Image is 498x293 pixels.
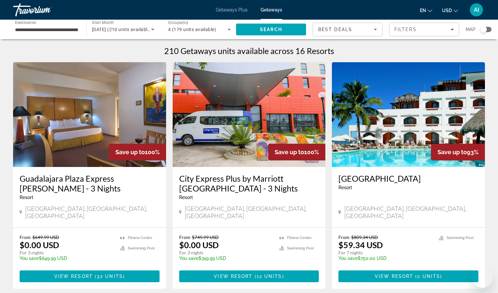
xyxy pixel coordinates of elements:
[15,26,78,34] input: Select destination
[318,27,352,32] span: Best Deals
[15,20,36,25] span: Destination
[128,246,155,250] span: Swimming Pool
[13,1,78,18] a: Travorium
[179,256,273,261] p: $749.99 USD
[466,25,475,34] span: Map
[438,149,467,156] span: Save up to
[338,270,478,282] button: View Resort(2 units)
[20,256,113,261] p: $649.99 USD
[472,267,493,288] iframe: Button to launch messaging window
[20,250,113,256] p: For 3 nights
[338,174,478,183] a: [GEOGRAPHIC_DATA]
[164,46,334,56] h1: 210 Getaways units available across 16 Resorts
[20,234,31,240] span: From
[179,195,193,200] span: Resort
[128,236,152,240] span: Fitness Center
[287,246,314,250] span: Swimming Pool
[474,7,479,13] span: AI
[318,26,377,33] mat-select: Sort by
[109,144,166,160] div: 100%
[257,274,282,279] span: 12 units
[338,256,432,261] p: $750.00 USD
[168,27,216,32] span: 4 (179 units available)
[447,236,473,240] span: Swimming Pool
[236,24,306,35] button: Search
[179,174,319,193] a: City Express Plus by Marriott [GEOGRAPHIC_DATA] - 3 Nights
[54,274,93,279] span: View Resort
[252,274,284,279] span: ( )
[216,7,248,12] a: Getaways Plus
[97,274,123,279] span: 32 units
[287,236,312,240] span: Fitness Center
[375,274,413,279] span: View Resort
[468,3,485,17] button: User Menu
[168,20,189,25] span: Occupancy
[92,27,151,32] span: [DATE] (210 units available)
[93,274,125,279] span: ( )
[25,205,159,219] span: [GEOGRAPHIC_DATA], [GEOGRAPHIC_DATA], [GEOGRAPHIC_DATA]
[185,205,319,219] span: [GEOGRAPHIC_DATA], [GEOGRAPHIC_DATA], [GEOGRAPHIC_DATA]
[275,149,304,156] span: Save up to
[20,174,160,193] a: Guadalajara Plaza Express [PERSON_NAME] - 3 Nights
[192,234,219,240] span: $749.99 USD
[420,8,426,13] span: en
[179,256,198,261] span: You save
[442,8,452,13] span: USD
[431,144,485,160] div: 93%
[179,250,273,256] p: For 3 nights
[214,274,252,279] span: View Resort
[261,7,282,12] a: Getaways
[413,274,442,279] span: ( )
[173,62,326,167] img: City Express Plus by Marriott Puerto Vallarta - 3 Nights
[420,6,432,15] button: Change language
[20,240,59,250] p: $0.00 USD
[179,240,219,250] p: $0.00 USD
[417,274,440,279] span: 2 units
[332,62,485,167] img: Plaza Pelicanos Club Beach Resort
[338,256,358,261] span: You save
[338,240,383,250] p: $59.34 USD
[179,270,319,282] button: View Resort(12 units)
[338,185,352,190] span: Resort
[13,62,166,167] img: Guadalajara Plaza Express Lopez Mateos - 3 Nights
[115,149,145,156] span: Save up to
[344,205,478,219] span: [GEOGRAPHIC_DATA], [GEOGRAPHIC_DATA], [GEOGRAPHIC_DATA]
[268,144,325,160] div: 100%
[260,27,282,32] span: Search
[442,6,458,15] button: Change currency
[338,234,350,240] span: From
[32,234,59,240] span: $649.99 USD
[389,23,459,36] button: Filters
[92,20,114,25] span: Start Month
[394,27,417,32] span: Filters
[351,234,378,240] span: $809.34 USD
[20,195,33,200] span: Resort
[20,270,160,282] button: View Resort(32 units)
[179,234,190,240] span: From
[20,256,39,261] span: You save
[338,250,432,256] p: For 7 nights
